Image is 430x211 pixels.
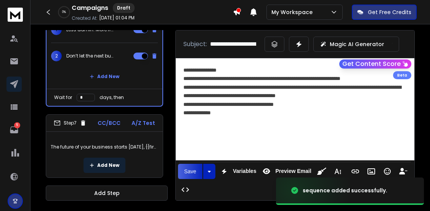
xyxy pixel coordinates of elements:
[99,94,124,101] p: days, then
[314,164,329,179] button: Clean HTML
[46,114,163,178] li: Step7CC/BCCA/Z TestThe future of your business starts [DATE], {{firstName}}Add New
[331,164,345,179] button: More Text
[62,10,66,14] p: 0 %
[51,136,158,158] p: The future of your business starts [DATE], {{firstName}}
[217,164,258,179] button: Variables
[14,122,20,128] p: 5
[339,59,411,69] button: Get Content Score
[368,8,411,16] p: Get Free Credits
[348,164,363,179] button: Insert Link (Ctrl+K)
[259,164,313,179] button: Preview Email
[66,53,115,59] p: Don’t let the next bust catch you unprepared
[393,71,411,79] div: Beta
[330,40,384,48] p: Magic AI Generator
[303,187,387,194] div: sequence added successfully.
[364,164,379,179] button: Insert Image (Ctrl+P)
[231,168,258,174] span: Variables
[132,119,155,127] p: A/Z Test
[98,119,120,127] p: CC/BCC
[178,164,202,179] button: Save
[313,37,399,52] button: Magic AI Generator
[380,164,395,179] button: Emoticons
[8,8,23,22] img: logo
[274,168,313,174] span: Preview Email
[183,40,207,49] p: Subject:
[51,51,62,61] span: 2
[271,8,316,16] p: My Workspace
[113,3,135,13] div: Draft
[396,164,411,179] button: Insert Unsubscribe Link
[83,69,125,84] button: Add New
[352,5,417,20] button: Get Free Credits
[72,3,108,13] h1: Campaigns
[46,185,168,201] button: Add Step
[72,15,98,21] p: Created At:
[54,120,87,126] div: Step 7
[99,15,135,21] p: [DATE] 01:04 PM
[83,158,125,173] button: Add New
[6,122,22,137] a: 5
[54,94,72,101] p: Wait for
